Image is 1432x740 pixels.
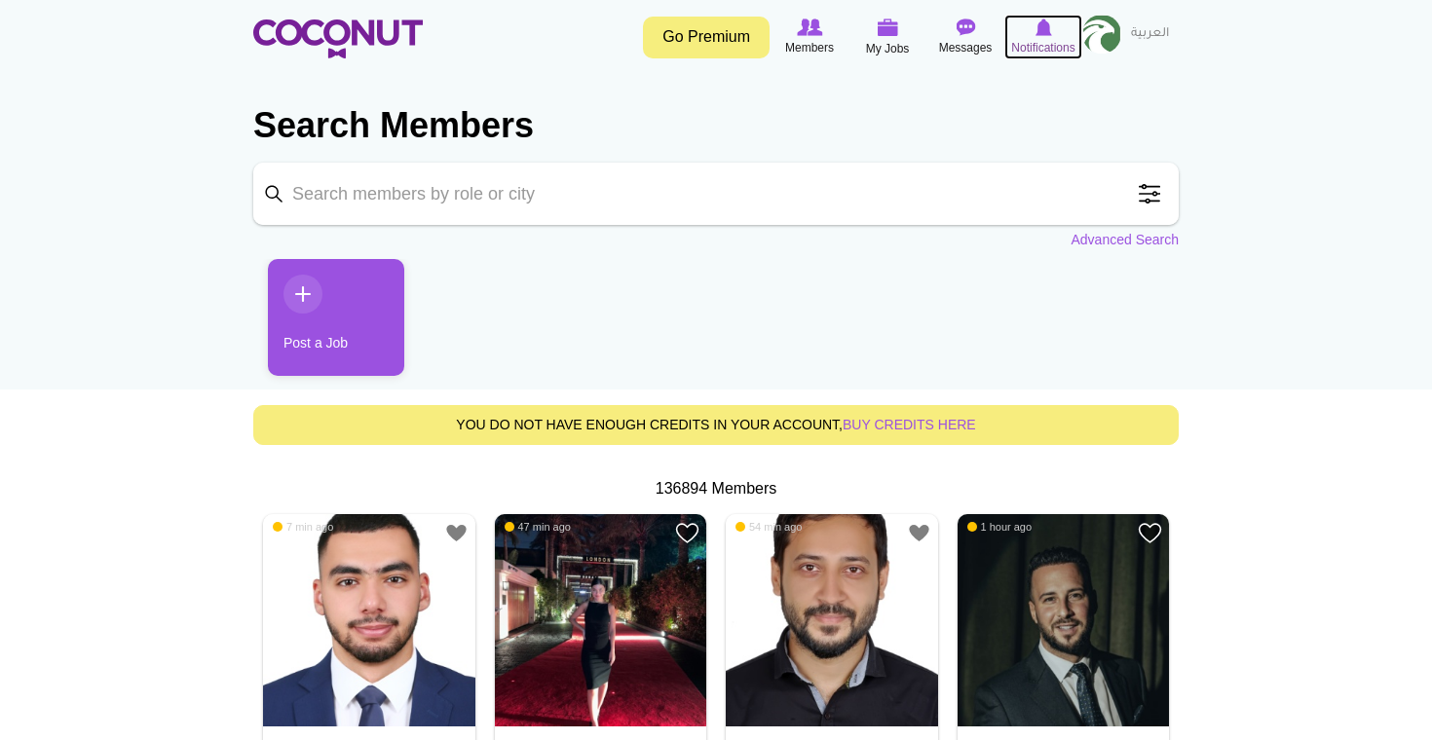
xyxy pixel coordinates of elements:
img: My Jobs [877,18,898,36]
a: Go Premium [643,17,770,58]
a: Add to Favourites [444,521,469,545]
input: Search members by role or city [253,163,1179,225]
a: buy credits here [843,417,976,432]
span: Members [785,38,834,57]
a: العربية [1121,15,1179,54]
a: Messages Messages [926,15,1004,59]
img: Home [253,19,423,58]
span: Notifications [1011,38,1074,57]
span: My Jobs [866,39,910,58]
span: Messages [939,38,993,57]
span: 1 hour ago [967,520,1033,534]
a: My Jobs My Jobs [848,15,926,60]
a: Advanced Search [1071,230,1179,249]
img: Messages [956,18,975,36]
div: 136894 Members [253,478,1179,500]
li: 1 / 1 [253,259,390,390]
img: Notifications [1036,18,1052,36]
a: Notifications Notifications [1004,15,1082,59]
img: Browse Members [797,18,822,36]
span: 7 min ago [273,520,333,534]
a: Add to Favourites [675,521,699,545]
h5: You do not have enough credits in your account, [269,418,1163,432]
span: 54 min ago [735,520,802,534]
a: Browse Members Members [771,15,848,59]
span: 47 min ago [505,520,571,534]
a: Add to Favourites [1138,521,1162,545]
a: Post a Job [268,259,404,376]
h2: Search Members [253,102,1179,149]
a: Add to Favourites [907,521,931,545]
